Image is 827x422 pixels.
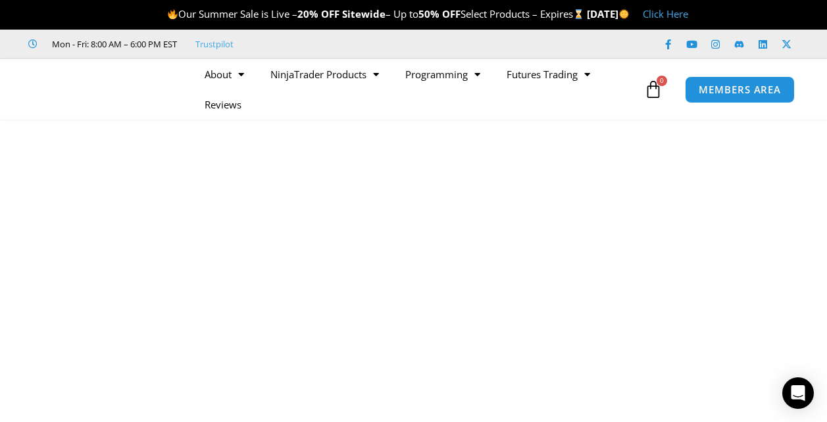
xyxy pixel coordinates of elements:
a: MEMBERS AREA [685,76,795,103]
a: Reviews [191,89,255,120]
span: 0 [657,76,667,86]
strong: [DATE] [587,7,630,20]
img: LogoAI | Affordable Indicators – NinjaTrader [29,66,170,113]
span: MEMBERS AREA [699,85,781,95]
strong: 50% OFF [418,7,461,20]
img: 🔥 [168,9,178,19]
nav: Menu [191,59,641,120]
a: NinjaTrader Products [257,59,392,89]
a: Futures Trading [493,59,603,89]
div: Open Intercom Messenger [782,377,814,409]
a: About [191,59,257,89]
span: Mon - Fri: 8:00 AM – 6:00 PM EST [49,36,177,52]
img: ⌛ [574,9,584,19]
a: Trustpilot [195,36,234,52]
span: Our Summer Sale is Live – – Up to Select Products – Expires [167,7,587,20]
a: 0 [624,70,682,108]
img: 🌞 [619,9,629,19]
strong: Sitewide [342,7,386,20]
a: Click Here [643,7,688,20]
a: Programming [392,59,493,89]
strong: 20% OFF [297,7,339,20]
